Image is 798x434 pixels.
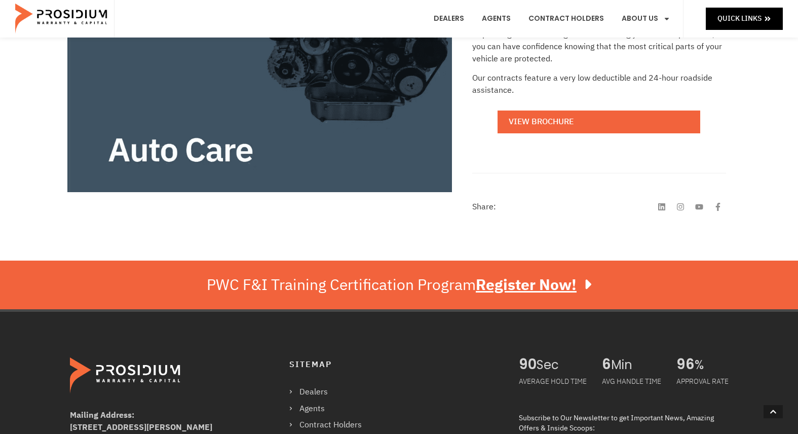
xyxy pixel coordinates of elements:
[519,373,587,390] div: AVERAGE HOLD TIME
[472,203,496,211] h4: Share:
[289,385,372,400] a: Dealers
[695,357,729,373] span: %
[676,357,695,373] span: 96
[602,373,661,390] div: AVG HANDLE TIME
[207,276,591,294] div: PWC F&I Training Certification Program
[289,418,372,432] a: Contract Holders
[519,413,728,433] div: Subscribe to Our Newsletter to get Important News, Amazing Offers & Inside Scoops:
[676,373,729,390] div: APPROVAL RATE
[289,357,499,372] h4: Sitemap
[498,111,700,133] a: View Brochure
[537,357,587,373] span: Sec
[70,409,134,421] b: Mailing Address:
[519,357,537,373] span: 90
[602,357,611,373] span: 6
[476,273,577,296] u: Register Now!
[289,402,372,416] a: Agents
[70,421,212,433] b: [STREET_ADDRESS][PERSON_NAME]
[706,8,783,29] a: Quick Links
[472,72,726,96] p: Our contracts feature a very low deductible and 24-hour roadside assistance.
[611,357,661,373] span: Min
[717,12,762,25] span: Quick Links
